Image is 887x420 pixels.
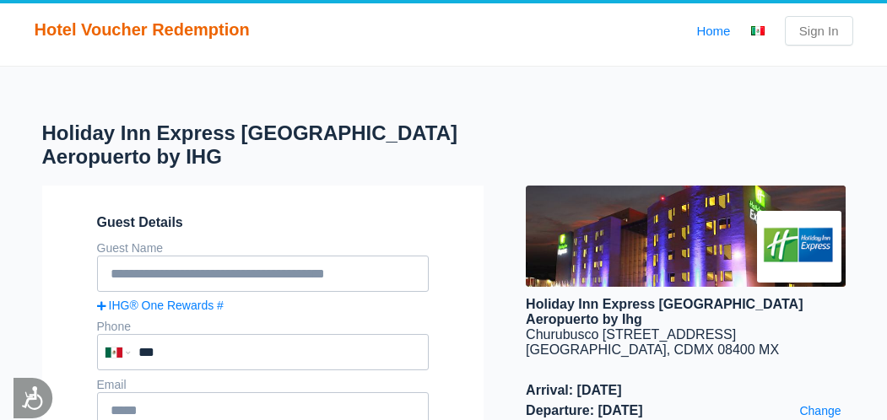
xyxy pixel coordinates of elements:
a: Home [696,24,730,38]
span: 08400 [717,342,755,357]
div: Holiday Inn Express [GEOGRAPHIC_DATA] Aeropuerto by Ihg [526,297,845,327]
label: Guest Name [97,241,164,255]
span: Departure: [DATE] [526,403,845,418]
a: IHG® One Rewards # [97,299,430,312]
label: Email [97,378,127,391]
span: [GEOGRAPHIC_DATA], [526,342,670,357]
span: Guest Details [97,215,430,230]
h1: Holiday Inn Express [GEOGRAPHIC_DATA] Aeropuerto by IHG [42,121,567,169]
span: Hotel Voucher Redemption [35,20,250,40]
span: Arrival: [DATE] [526,383,845,398]
div: Mexico (México): +52 [99,336,134,369]
span: CDMX [674,342,714,357]
span: MX [759,342,779,357]
div: Churubusco [STREET_ADDRESS] [526,327,845,342]
a: Sign In [785,16,853,46]
img: Brand logo for Holiday Inn Express Mexico Aeropuerto by IHG [757,211,841,283]
img: hotel image [526,186,845,287]
label: Phone [97,320,131,333]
